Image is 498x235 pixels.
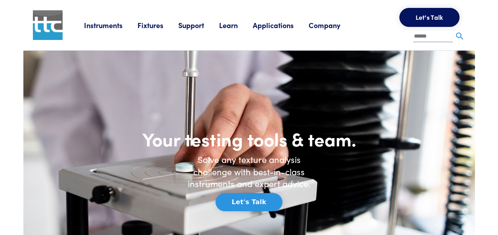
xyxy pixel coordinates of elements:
a: Support [178,20,219,30]
h6: Solve any texture analysis challenge with best-in-class instruments and expert advice. [182,154,317,190]
h1: Your testing tools & team. [114,127,384,150]
button: Let's Talk [399,8,460,27]
a: Instruments [84,20,137,30]
a: Fixtures [137,20,178,30]
button: Let's Talk [216,193,282,211]
img: ttc_logo_1x1_v1.0.png [33,10,63,40]
a: Company [309,20,355,30]
a: Applications [253,20,309,30]
a: Learn [219,20,253,30]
